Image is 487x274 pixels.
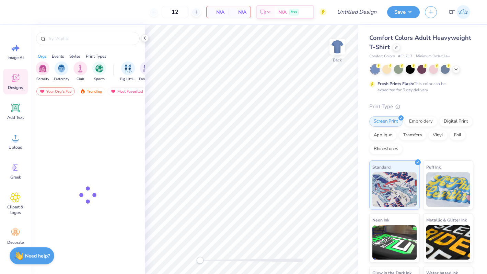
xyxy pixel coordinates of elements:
button: filter button [120,61,136,82]
div: Embroidery [405,116,437,127]
div: Most Favorited [107,87,146,95]
img: Club Image [77,65,84,72]
span: Designs [8,85,23,90]
div: Applique [369,130,397,140]
span: Club [77,77,84,82]
img: Sorority Image [39,65,47,72]
img: trending.gif [80,89,85,94]
div: Vinyl [428,130,448,140]
span: Parent's Weekend [139,77,155,82]
span: Minimum Order: 24 + [416,54,450,59]
span: Clipart & logos [4,204,27,215]
button: Save [387,6,420,18]
img: Puff Ink [426,172,471,207]
span: Metallic & Glitter Ink [426,216,467,224]
button: filter button [92,61,106,82]
button: filter button [36,61,49,82]
img: Parent's Weekend Image [143,65,151,72]
div: Events [52,53,64,59]
span: Upload [9,145,22,150]
div: This color can be expedited for 5 day delivery. [378,81,462,93]
input: Try "Alpha" [47,35,135,42]
div: filter for Parent's Weekend [139,61,155,82]
input: – – [162,6,188,18]
img: Metallic & Glitter Ink [426,225,471,260]
span: N/A [278,9,287,16]
div: Digital Print [439,116,473,127]
div: Accessibility label [197,257,204,264]
div: Orgs [38,53,47,59]
div: Your Org's Fav [36,87,75,95]
span: N/A [211,9,224,16]
span: Image AI [8,55,24,60]
div: filter for Fraternity [54,61,69,82]
div: Foil [450,130,466,140]
img: Neon Ink [372,225,417,260]
span: # C1717 [398,54,413,59]
div: filter for Big Little Reveal [120,61,136,82]
img: Back [331,40,344,54]
strong: Fresh Prints Flash: [378,81,414,87]
span: Fraternity [54,77,69,82]
div: Screen Print [369,116,403,127]
div: Trending [77,87,105,95]
a: CF [445,5,473,19]
img: Big Little Reveal Image [124,65,132,72]
div: Rhinestones [369,144,403,154]
div: Styles [69,53,81,59]
span: N/A [233,9,246,16]
div: Transfers [399,130,426,140]
img: Fraternity Image [58,65,65,72]
span: Decorate [7,240,24,245]
input: Untitled Design [332,5,382,19]
div: filter for Club [73,61,87,82]
span: Neon Ink [372,216,389,224]
span: Sports [94,77,105,82]
span: Sorority [36,77,49,82]
img: Standard [372,172,417,207]
div: Print Types [86,53,106,59]
strong: Need help? [25,253,50,259]
button: filter button [139,61,155,82]
span: CF [449,8,455,16]
img: Sports Image [95,65,103,72]
span: Comfort Colors [369,54,395,59]
span: Comfort Colors Adult Heavyweight T-Shirt [369,34,471,51]
span: Greek [10,174,21,180]
img: most_fav.gif [111,89,116,94]
span: Add Text [7,115,24,120]
span: Big Little Reveal [120,77,136,82]
span: Puff Ink [426,163,441,171]
div: Back [333,57,342,63]
img: most_fav.gif [39,89,45,94]
div: filter for Sorority [36,61,49,82]
img: Cameryn Freeman [456,5,470,19]
button: filter button [54,61,69,82]
div: Print Type [369,103,473,111]
div: filter for Sports [92,61,106,82]
span: Free [291,10,297,14]
span: Standard [372,163,391,171]
button: filter button [73,61,87,82]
